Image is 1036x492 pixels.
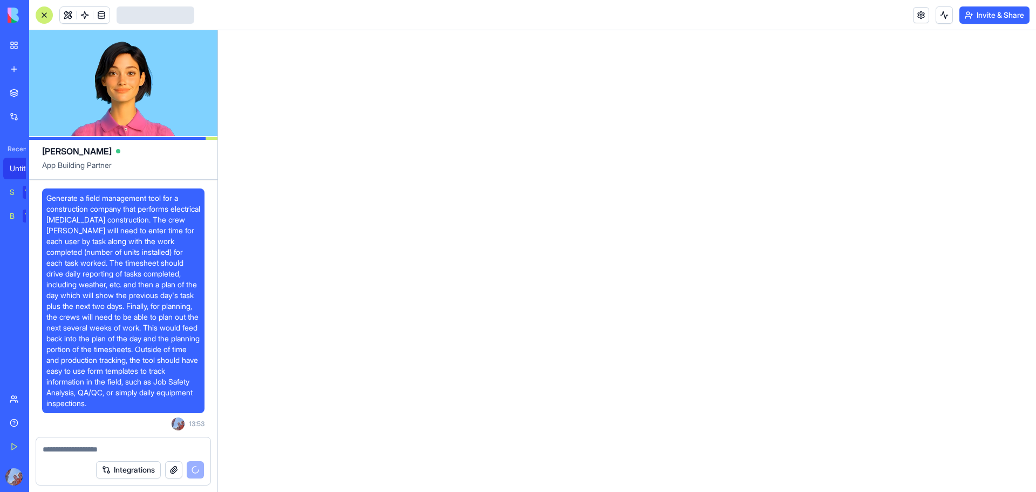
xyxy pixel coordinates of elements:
[5,468,23,486] img: ACg8ocLPrOBpq9ANF9IlwQdBzyBCZVdhEYpN5PhcEYQ8q7Aa7QNOH45orw=s96-c
[96,461,161,478] button: Integrations
[23,186,40,199] div: TRY
[189,420,205,428] span: 13:53
[3,145,26,153] span: Recent
[46,193,200,409] span: Generate a field management tool for a construction company that performs electrical [MEDICAL_DAT...
[3,205,46,227] a: Blog Generation ProTRY
[42,145,112,158] span: [PERSON_NAME]
[42,160,205,179] span: App Building Partner
[959,6,1030,24] button: Invite & Share
[3,158,46,179] a: Untitled App
[10,187,15,198] div: Social Media Content Generator
[3,181,46,203] a: Social Media Content GeneratorTRY
[10,211,15,221] div: Blog Generation Pro
[23,210,40,223] div: TRY
[10,163,40,174] div: Untitled App
[8,8,74,23] img: logo
[172,417,185,430] img: ACg8ocLPrOBpq9ANF9IlwQdBzyBCZVdhEYpN5PhcEYQ8q7Aa7QNOH45orw=s96-c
